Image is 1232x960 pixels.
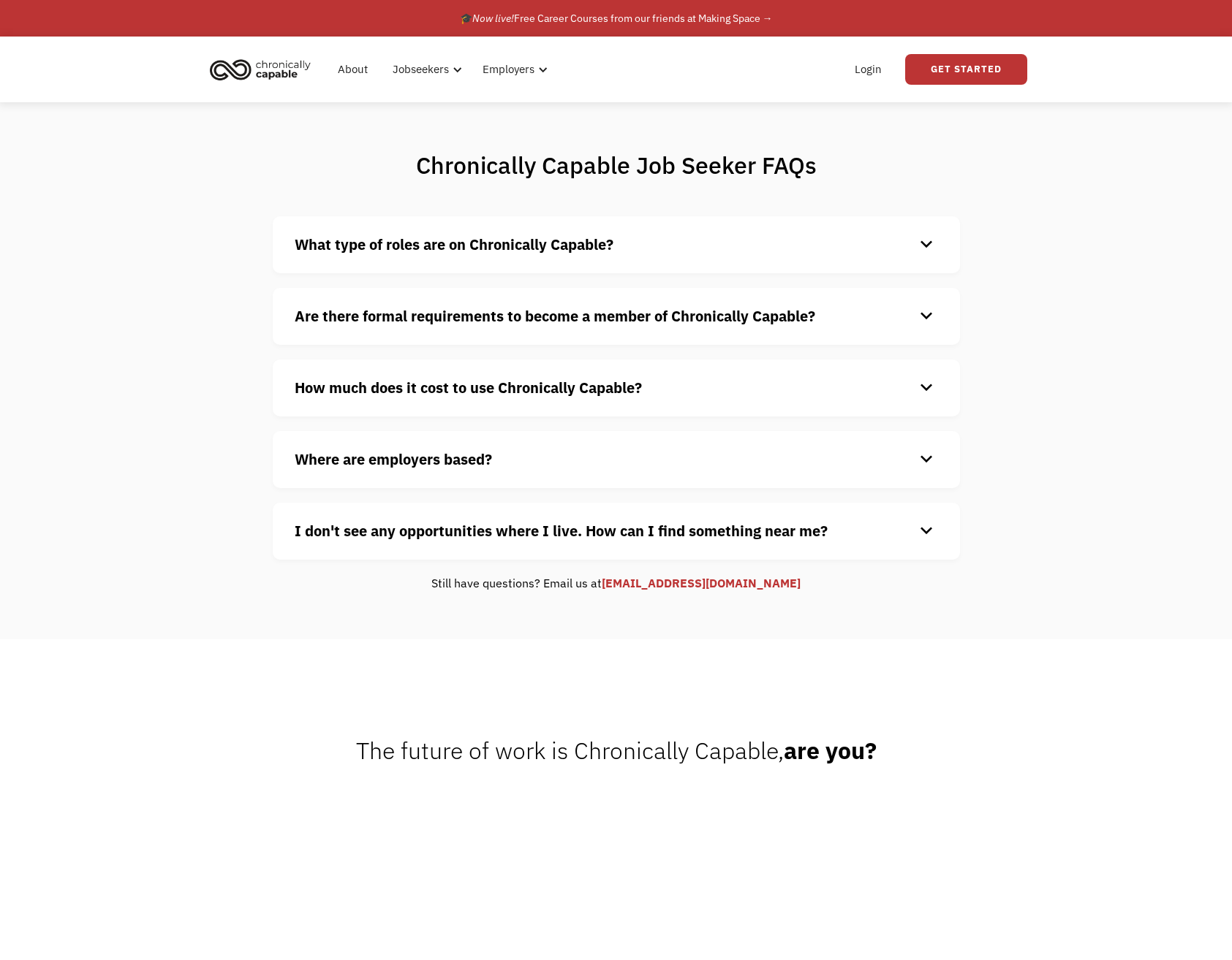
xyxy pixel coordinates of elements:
img: Chronically Capable logo [205,53,315,85]
div: Jobseekers [393,61,449,78]
h1: Chronically Capable Job Seeker FAQs [358,151,874,180]
div: Employers [483,61,534,78]
div: keyboard_arrow_down [915,234,938,256]
div: Employers [474,46,552,93]
strong: I don't see any opportunities where I live. How can I find something near me? [295,521,828,541]
a: About [329,46,377,93]
div: keyboard_arrow_down [915,377,938,399]
div: Still have questions? Email us at [273,574,960,592]
div: keyboard_arrow_down [915,520,938,542]
em: Now live! [472,12,514,25]
a: Login [846,46,891,93]
a: Get Started [905,54,1027,85]
a: [EMAIL_ADDRESS][DOMAIN_NAME] [602,576,801,590]
div: 🎓 Free Career Courses from our friends at Making Space → [460,9,773,27]
span: The future of work is Chronically Capable, [356,735,877,766]
strong: Are there formal requirements to become a member of Chronically Capable? [295,306,815,326]
strong: Where are employers based? [295,449,492,469]
div: keyboard_arrow_down [915,449,938,471]
strong: are you? [784,735,877,766]
div: keyboard_arrow_down [915,305,938,327]
div: Jobseekers [384,46,466,93]
a: home [205,53,322,85]
strong: How much does it cost to use Chronically Capable? [295,378,642,397]
strong: What type of roles are on Chronically Capable? [295,235,613,254]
